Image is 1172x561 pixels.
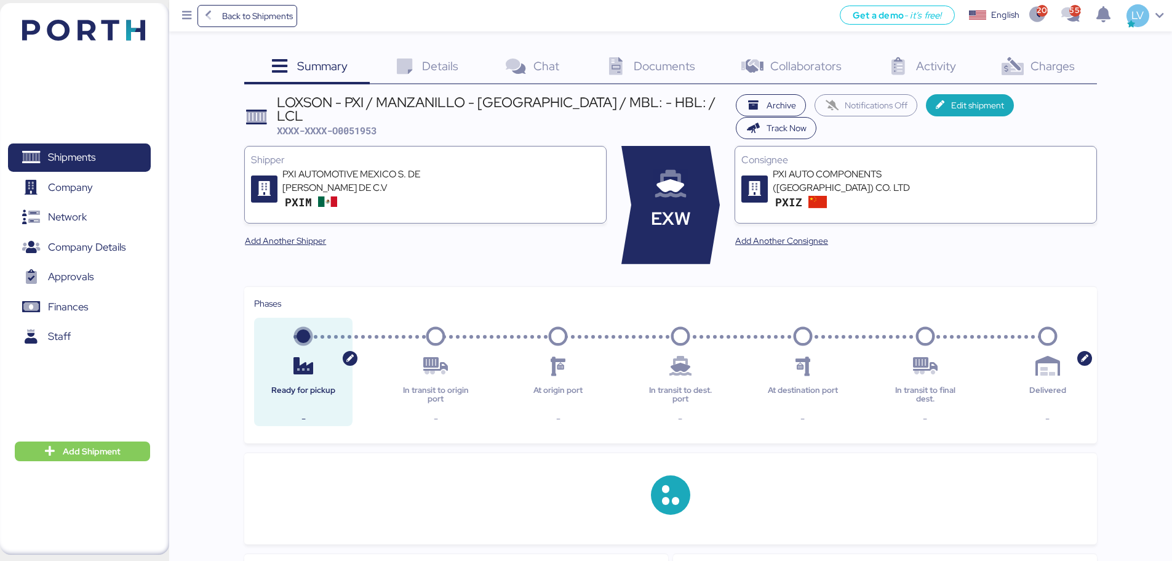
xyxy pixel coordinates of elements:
[15,442,150,461] button: Add Shipment
[1131,7,1144,23] span: LV
[634,58,695,74] span: Documents
[245,233,326,248] span: Add Another Shipper
[8,263,151,291] a: Approvals
[651,206,691,232] span: EXW
[1008,386,1087,404] div: Delivered
[48,238,126,256] span: Company Details
[8,233,151,261] a: Company Details
[422,58,458,74] span: Details
[736,117,816,139] button: Track Now
[197,5,298,27] a: Back to Shipments
[48,328,71,345] span: Staff
[396,411,475,426] div: -
[763,411,842,426] div: -
[736,94,806,116] button: Archive
[845,98,907,113] span: Notifications Off
[1030,58,1075,74] span: Charges
[641,411,720,426] div: -
[519,386,597,404] div: At origin port
[641,386,720,404] div: In transit to dest. port
[48,298,88,316] span: Finances
[282,167,430,195] div: PXI AUTOMOTIVE MEXICO S. DE [PERSON_NAME] DE C.V
[277,124,377,137] span: XXXX-XXXX-O0051953
[264,386,343,404] div: Ready for pickup
[48,268,94,286] span: Approvals
[48,148,95,166] span: Shipments
[8,143,151,172] a: Shipments
[991,9,1019,22] div: English
[926,94,1014,116] button: Edit shipment
[8,173,151,201] a: Company
[773,167,920,195] div: PXI AUTO COMPONENTS ([GEOGRAPHIC_DATA]) CO. LTD
[815,94,918,116] button: Notifications Off
[767,121,807,135] span: Track Now
[251,153,600,167] div: Shipper
[741,153,1090,167] div: Consignee
[222,9,293,23] span: Back to Shipments
[177,6,197,26] button: Menu
[951,98,1004,113] span: Edit shipment
[396,386,475,404] div: In transit to origin port
[770,58,842,74] span: Collaborators
[735,233,828,248] span: Add Another Consignee
[1008,411,1087,426] div: -
[886,386,965,404] div: In transit to final dest.
[48,208,87,226] span: Network
[8,203,151,232] a: Network
[254,297,1087,310] div: Phases
[8,293,151,321] a: Finances
[8,323,151,351] a: Staff
[63,444,121,459] span: Add Shipment
[763,386,842,404] div: At destination port
[264,411,343,426] div: -
[48,179,93,196] span: Company
[916,58,956,74] span: Activity
[533,58,559,74] span: Chat
[886,411,965,426] div: -
[235,230,336,252] button: Add Another Shipper
[725,230,838,252] button: Add Another Consignee
[767,98,796,113] span: Archive
[297,58,348,74] span: Summary
[277,95,730,123] div: LOXSON - PXI / MANZANILLO - [GEOGRAPHIC_DATA] / MBL: - HBL: / LCL
[519,411,597,426] div: -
